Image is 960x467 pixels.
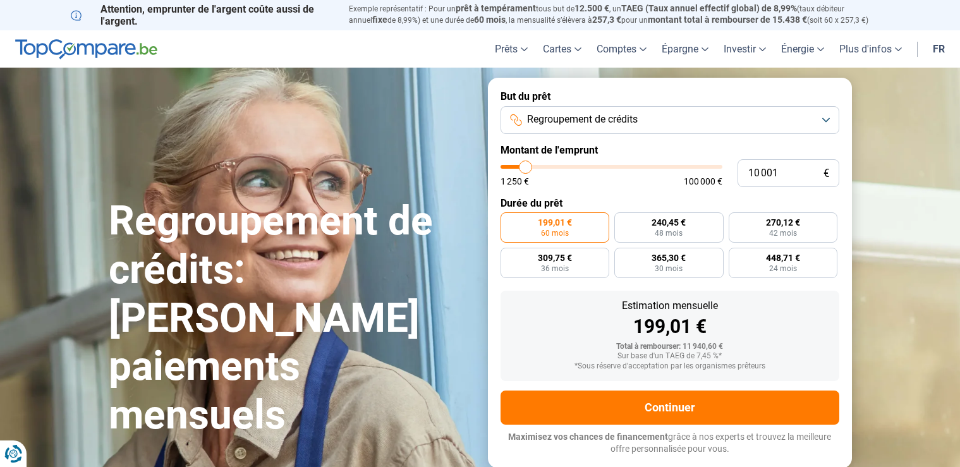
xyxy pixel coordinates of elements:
[541,229,569,237] span: 60 mois
[535,30,589,68] a: Cartes
[589,30,654,68] a: Comptes
[511,317,829,336] div: 199,01 €
[527,112,638,126] span: Regroupement de crédits
[538,253,572,262] span: 309,75 €
[501,431,839,456] p: grâce à nos experts et trouvez la meilleure offre personnalisée pour vous.
[769,229,797,237] span: 42 mois
[655,265,683,272] span: 30 mois
[654,30,716,68] a: Épargne
[508,432,668,442] span: Maximisez vos chances de financement
[501,197,839,209] label: Durée du prêt
[684,177,722,186] span: 100 000 €
[372,15,387,25] span: fixe
[511,362,829,371] div: *Sous réserve d'acceptation par les organismes prêteurs
[501,106,839,134] button: Regroupement de crédits
[652,253,686,262] span: 365,30 €
[823,168,829,179] span: €
[648,15,807,25] span: montant total à rembourser de 15.438 €
[716,30,774,68] a: Investir
[769,265,797,272] span: 24 mois
[349,3,890,26] p: Exemple représentatif : Pour un tous but de , un (taux débiteur annuel de 8,99%) et une durée de ...
[501,177,529,186] span: 1 250 €
[456,3,536,13] span: prêt à tempérament
[501,144,839,156] label: Montant de l'emprunt
[109,197,473,440] h1: Regroupement de crédits: [PERSON_NAME] paiements mensuels
[501,90,839,102] label: But du prêt
[511,352,829,361] div: Sur base d'un TAEG de 7,45 %*
[501,391,839,425] button: Continuer
[766,253,800,262] span: 448,71 €
[474,15,506,25] span: 60 mois
[511,301,829,311] div: Estimation mensuelle
[652,218,686,227] span: 240,45 €
[621,3,797,13] span: TAEG (Taux annuel effectif global) de 8,99%
[655,229,683,237] span: 48 mois
[574,3,609,13] span: 12.500 €
[71,3,334,27] p: Attention, emprunter de l'argent coûte aussi de l'argent.
[592,15,621,25] span: 257,3 €
[538,218,572,227] span: 199,01 €
[511,343,829,351] div: Total à rembourser: 11 940,60 €
[15,39,157,59] img: TopCompare
[766,218,800,227] span: 270,12 €
[487,30,535,68] a: Prêts
[541,265,569,272] span: 36 mois
[925,30,952,68] a: fr
[832,30,909,68] a: Plus d'infos
[774,30,832,68] a: Énergie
